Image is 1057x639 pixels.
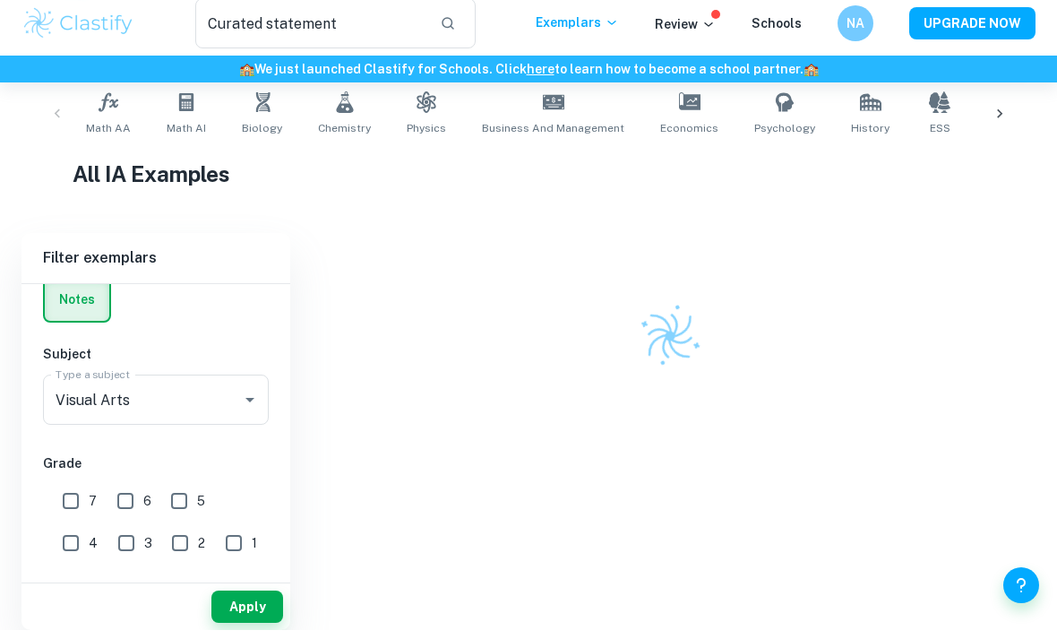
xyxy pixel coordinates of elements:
[45,287,109,330] button: Notes
[211,600,283,632] button: Apply
[198,542,205,562] span: 2
[73,167,985,199] h1: All IA Examples
[43,462,269,482] h6: Grade
[242,129,282,145] span: Biology
[167,129,206,145] span: Math AI
[527,71,554,85] a: here
[482,129,624,145] span: Business and Management
[1003,576,1039,612] button: Help and Feedback
[754,129,815,145] span: Psychology
[4,68,1053,88] h6: We just launched Clastify for Schools. Click to learn how to become a school partner.
[536,22,619,41] p: Exemplars
[803,71,819,85] span: 🏫
[143,500,151,520] span: 6
[655,23,716,43] p: Review
[239,71,254,85] span: 🏫
[252,542,257,562] span: 1
[628,303,712,387] img: Clastify logo
[930,129,950,145] span: ESS
[660,129,718,145] span: Economics
[89,500,97,520] span: 7
[752,25,802,39] a: Schools
[846,22,866,42] h6: NA
[838,14,873,50] button: NA
[21,242,290,292] h6: Filter exemplars
[197,500,205,520] span: 5
[86,129,131,145] span: Math AA
[144,542,152,562] span: 3
[237,396,262,421] button: Open
[21,14,135,50] img: Clastify logo
[909,16,1036,48] button: UPGRADE NOW
[407,129,446,145] span: Physics
[195,7,425,57] input: Search for any exemplars...
[318,129,371,145] span: Chemistry
[56,376,130,391] label: Type a subject
[851,129,889,145] span: History
[89,542,98,562] span: 4
[43,353,269,373] h6: Subject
